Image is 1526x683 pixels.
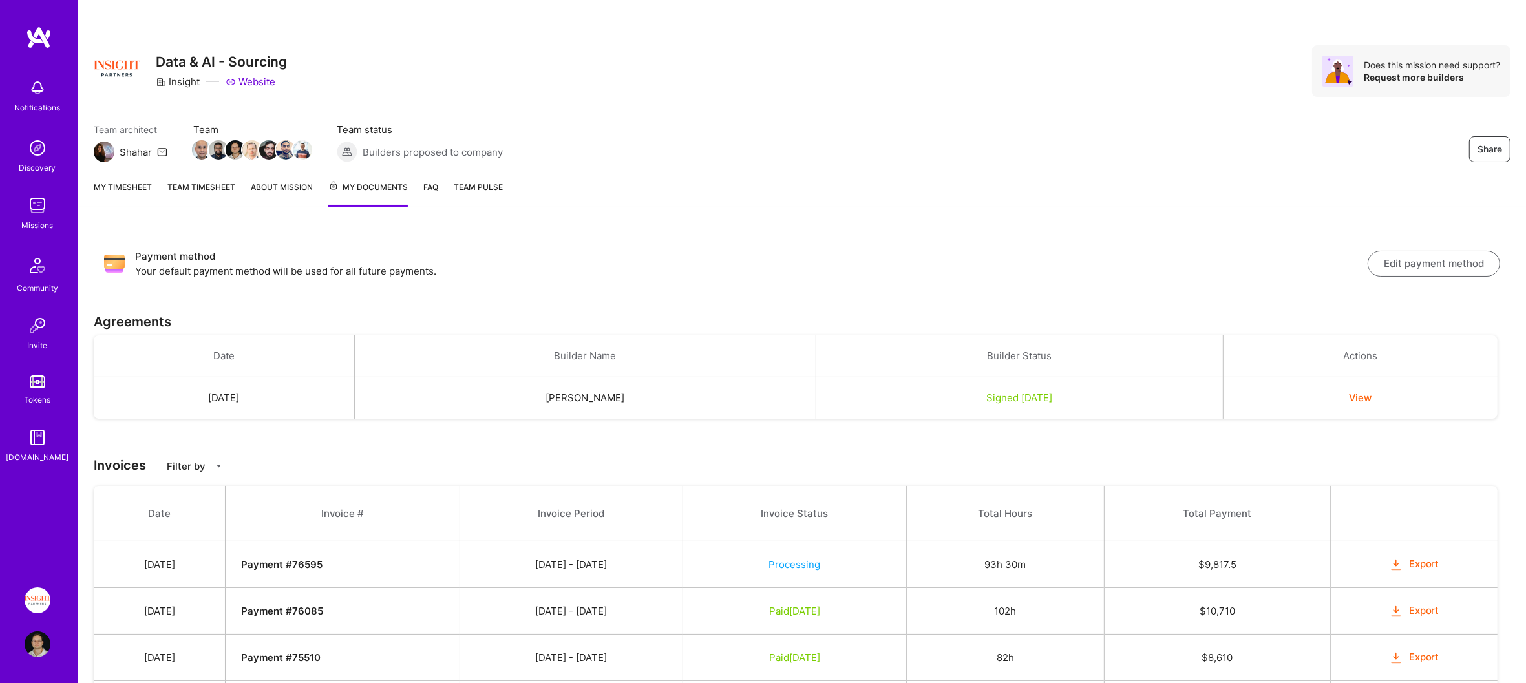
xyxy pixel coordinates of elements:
[294,139,311,161] a: Team Member Avatar
[769,651,820,664] span: Paid [DATE]
[769,605,820,617] span: Paid [DATE]
[354,377,816,419] td: [PERSON_NAME]
[907,635,1104,681] td: 82h
[25,631,50,657] img: User Avatar
[1364,71,1500,83] div: Request more builders
[1322,56,1353,87] img: Avatar
[94,588,226,635] td: [DATE]
[1389,651,1404,666] i: icon OrangeDownload
[209,140,228,160] img: Team Member Avatar
[120,145,152,159] div: Shahar
[94,377,354,419] td: [DATE]
[135,264,1368,278] p: Your default payment method will be used for all future payments.
[1389,604,1404,619] i: icon OrangeDownload
[1389,604,1439,618] button: Export
[460,486,683,541] th: Invoice Period
[460,588,683,635] td: [DATE] - [DATE]
[1104,635,1331,681] td: $ 8,610
[259,140,279,160] img: Team Member Avatar
[1224,335,1498,377] th: Actions
[193,123,311,136] span: Team
[135,249,1368,264] h3: Payment method
[6,450,69,464] div: [DOMAIN_NAME]
[1364,59,1500,71] div: Does this mission need support?
[193,139,210,161] a: Team Member Avatar
[363,145,503,159] span: Builders proposed to company
[277,139,294,161] a: Team Member Avatar
[226,486,460,541] th: Invoice #
[337,123,503,136] span: Team status
[260,139,277,161] a: Team Member Avatar
[22,218,54,232] div: Missions
[156,75,200,89] div: Insight
[30,375,45,388] img: tokens
[816,335,1224,377] th: Builder Status
[227,139,244,161] a: Team Member Avatar
[94,45,140,92] img: Company Logo
[25,313,50,339] img: Invite
[21,587,54,613] a: Insight Partners: Data & AI - Sourcing
[1350,391,1372,405] button: View
[156,54,287,70] h3: Data & AI - Sourcing
[25,75,50,101] img: bell
[1368,251,1500,277] button: Edit payment method
[25,135,50,161] img: discovery
[460,635,683,681] td: [DATE] - [DATE]
[354,335,816,377] th: Builder Name
[94,635,226,681] td: [DATE]
[22,250,53,281] img: Community
[156,77,166,87] i: icon CompanyGray
[241,651,321,664] strong: Payment # 75510
[19,161,56,174] div: Discovery
[94,335,354,377] th: Date
[423,180,438,207] a: FAQ
[94,314,1510,330] h3: Agreements
[907,588,1104,635] td: 102h
[1389,650,1439,665] button: Export
[167,459,206,473] p: Filter by
[1104,588,1331,635] td: $ 10,710
[454,180,503,207] a: Team Pulse
[167,180,235,207] a: Team timesheet
[26,26,52,49] img: logo
[251,180,313,207] a: About Mission
[210,139,227,161] a: Team Member Avatar
[1389,558,1404,573] i: icon OrangeDownload
[94,123,167,136] span: Team architect
[454,182,503,192] span: Team Pulse
[907,486,1104,541] th: Total Hours
[907,541,1104,588] td: 93h 30m
[328,180,408,207] a: My Documents
[25,393,51,406] div: Tokens
[1478,143,1502,156] span: Share
[683,486,906,541] th: Invoice Status
[94,142,114,162] img: Team Architect
[157,147,167,157] i: icon Mail
[1104,541,1331,588] td: $ 9,817.5
[215,462,223,470] i: icon CaretDown
[94,457,1510,473] h3: Invoices
[337,142,357,162] img: Builders proposed to company
[241,558,323,571] strong: Payment # 76595
[25,425,50,450] img: guide book
[94,541,226,588] td: [DATE]
[17,281,58,295] div: Community
[276,140,295,160] img: Team Member Avatar
[25,193,50,218] img: teamwork
[25,587,50,613] img: Insight Partners: Data & AI - Sourcing
[104,253,125,274] img: Payment method
[1469,136,1510,162] button: Share
[94,486,226,541] th: Date
[768,558,820,571] span: Processing
[192,140,211,160] img: Team Member Avatar
[832,391,1208,405] div: Signed [DATE]
[21,631,54,657] a: User Avatar
[1104,486,1331,541] th: Total Payment
[241,605,323,617] strong: Payment # 76085
[293,140,312,160] img: Team Member Avatar
[15,101,61,114] div: Notifications
[242,140,262,160] img: Team Member Avatar
[328,180,408,194] span: My Documents
[28,339,48,352] div: Invite
[226,75,275,89] a: Website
